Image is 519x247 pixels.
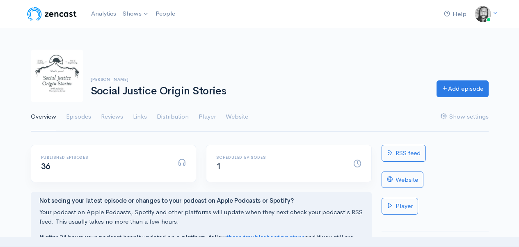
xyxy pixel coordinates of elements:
h6: Scheduled episodes [216,155,343,160]
a: RSS feed [382,145,426,162]
a: Help [441,5,470,23]
a: Reviews [101,102,123,132]
a: Episodes [66,102,91,132]
a: Shows [119,5,152,23]
img: ZenCast Logo [26,6,78,22]
span: 36 [41,161,50,172]
a: these troubleshooting steps [226,233,305,241]
img: ... [475,6,491,22]
h6: Published episodes [41,155,168,160]
h6: [PERSON_NAME] [91,77,427,82]
a: Distribution [157,102,189,132]
h1: Social Justice Origin Stories [91,85,427,97]
a: Website [382,172,423,188]
a: Analytics [88,5,119,23]
p: Your podcast on Apple Podcasts, Spotify and other platforms will update when they next check your... [39,208,363,226]
a: Website [226,102,248,132]
a: Add episode [437,80,489,97]
a: People [152,5,178,23]
a: Overview [31,102,56,132]
a: Player [199,102,216,132]
a: Player [382,198,418,215]
h4: Not seeing your latest episode or changes to your podcast on Apple Podcasts or Spotify? [39,197,363,204]
a: Links [133,102,147,132]
a: Show settings [441,102,489,132]
span: 1 [216,161,221,172]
